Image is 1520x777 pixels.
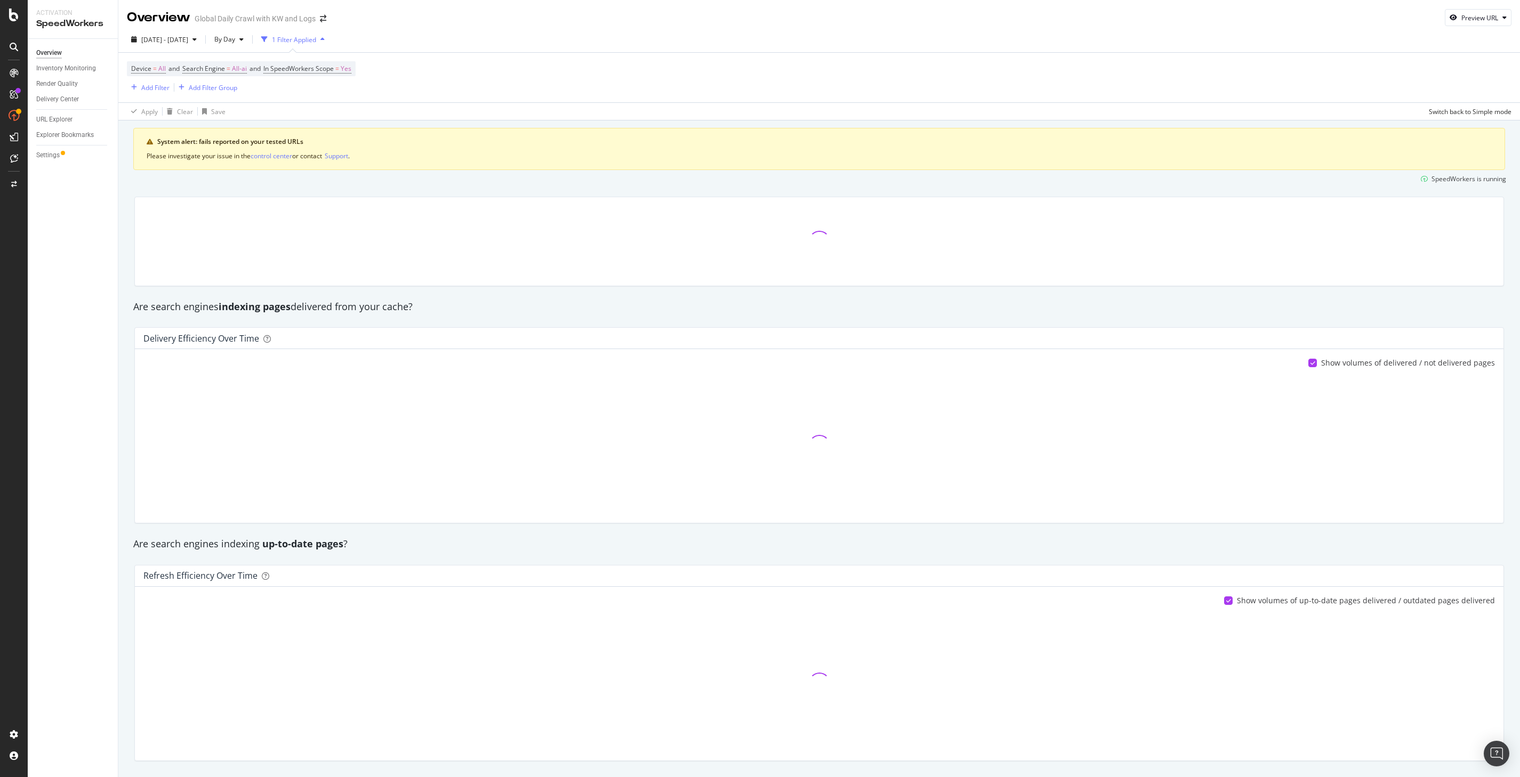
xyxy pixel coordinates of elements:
span: Search Engine [182,64,225,73]
div: warning banner [133,128,1505,170]
span: = [335,64,339,73]
div: SpeedWorkers [36,18,109,30]
div: Apply [141,107,158,116]
div: Preview URL [1461,13,1498,22]
div: Settings [36,150,60,161]
div: Please investigate your issue in the or contact . [147,151,1492,161]
button: 1 Filter Applied [257,31,329,48]
a: Explorer Bookmarks [36,129,110,141]
div: Overview [36,47,62,59]
div: Are search engines delivered from your cache? [128,300,1510,314]
span: and [250,64,261,73]
div: Inventory Monitoring [36,63,96,74]
div: Activation [36,9,109,18]
button: Clear [163,103,193,120]
span: and [168,64,180,73]
button: Save [198,103,226,120]
div: Overview [127,9,190,27]
div: Render Quality [36,78,78,90]
div: Explorer Bookmarks [36,129,94,141]
div: 1 Filter Applied [272,35,316,44]
strong: indexing pages [219,300,291,313]
span: All [158,61,166,76]
div: Add Filter [141,83,170,92]
span: All-ai [232,61,247,76]
div: Refresh Efficiency over time [143,570,258,581]
div: Show volumes of up-to-date pages delivered / outdated pages delivered [1237,595,1495,606]
a: Overview [36,47,110,59]
button: Switch back to Simple mode [1425,103,1511,120]
a: Delivery Center [36,94,110,105]
button: Preview URL [1445,9,1511,26]
button: By Day [210,31,248,48]
div: Show volumes of delivered / not delivered pages [1321,358,1495,368]
button: Add Filter [127,81,170,94]
span: By Day [210,35,235,44]
div: Add Filter Group [189,83,237,92]
a: URL Explorer [36,114,110,125]
span: [DATE] - [DATE] [141,35,188,44]
span: Device [131,64,151,73]
div: Delivery Center [36,94,79,105]
div: Open Intercom Messenger [1484,741,1509,766]
div: Clear [177,107,193,116]
button: control center [251,151,292,161]
span: = [227,64,230,73]
button: Add Filter Group [174,81,237,94]
button: [DATE] - [DATE] [127,31,201,48]
div: URL Explorer [36,114,73,125]
div: Switch back to Simple mode [1429,107,1511,116]
span: In SpeedWorkers Scope [263,64,334,73]
strong: up-to-date pages [262,537,343,550]
div: Save [211,107,226,116]
div: Global Daily Crawl with KW and Logs [195,13,316,24]
div: arrow-right-arrow-left [320,15,326,22]
a: Settings [36,150,110,161]
button: Support [325,151,348,161]
div: Are search engines indexing ? [128,537,1510,551]
a: Inventory Monitoring [36,63,110,74]
div: System alert: fails reported on your tested URLs [157,137,1492,147]
button: Apply [127,103,158,120]
span: Yes [341,61,351,76]
div: Delivery Efficiency over time [143,333,259,344]
span: = [153,64,157,73]
div: SpeedWorkers is running [1431,174,1506,183]
a: Render Quality [36,78,110,90]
